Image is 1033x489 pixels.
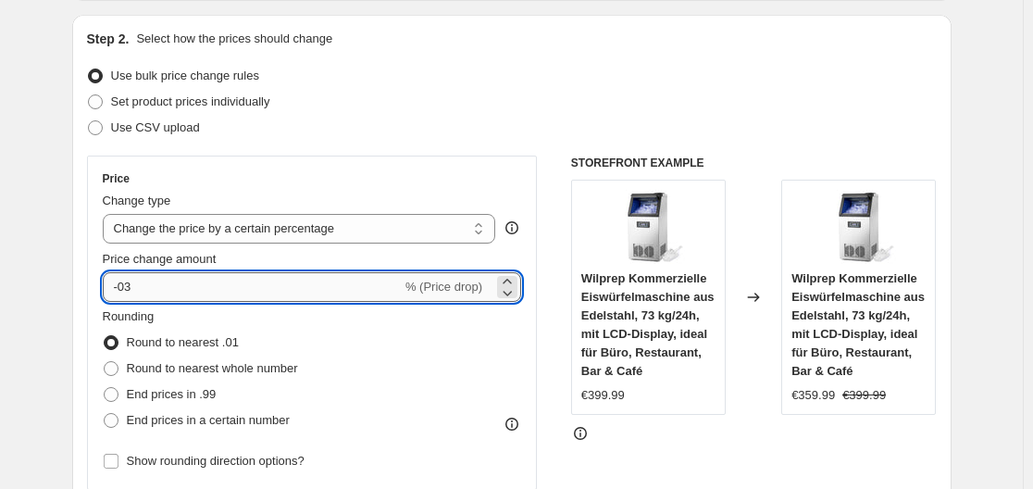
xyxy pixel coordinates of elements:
h6: STOREFRONT EXAMPLE [571,156,937,170]
div: help [503,219,521,237]
h2: Step 2. [87,30,130,48]
span: Price change amount [103,252,217,266]
span: Rounding [103,309,155,323]
h3: Price [103,171,130,186]
span: End prices in a certain number [127,413,290,427]
input: -15 [103,272,402,302]
span: Wilprep Kommerzielle Eiswürfelmaschine aus Edelstahl, 73 kg/24h, mit LCD-Display, ideal für Büro,... [581,271,715,378]
img: 718-ywgbf9L_80x.jpg [822,190,896,264]
span: Round to nearest whole number [127,361,298,375]
span: Change type [103,194,171,207]
span: Show rounding direction options? [127,454,305,468]
span: Use bulk price change rules [111,69,259,82]
span: Round to nearest .01 [127,335,239,349]
img: 718-ywgbf9L_80x.jpg [611,190,685,264]
div: €359.99 [791,386,835,405]
span: Wilprep Kommerzielle Eiswürfelmaschine aus Edelstahl, 73 kg/24h, mit LCD-Display, ideal für Büro,... [791,271,925,378]
span: Use CSV upload [111,120,200,134]
p: Select how the prices should change [136,30,332,48]
div: €399.99 [581,386,625,405]
span: End prices in .99 [127,387,217,401]
strike: €399.99 [842,386,886,405]
span: % (Price drop) [405,280,482,294]
span: Set product prices individually [111,94,270,108]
